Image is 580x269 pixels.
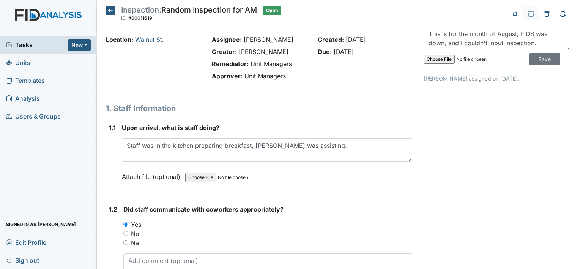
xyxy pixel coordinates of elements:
label: 1.1 [109,123,116,132]
a: Tasks [6,40,68,49]
span: [PERSON_NAME] [244,36,293,43]
span: Upon arrival, what is staff doing? [122,124,219,131]
a: Walnut St. [135,36,164,43]
span: Sign out [6,254,39,266]
label: 1.2 [109,205,117,214]
span: [PERSON_NAME] [239,48,288,55]
label: No [131,229,139,238]
h1: 1. Staff Information [106,103,412,114]
strong: Assignee: [212,36,242,43]
div: Random Inspection for AM [121,6,257,23]
strong: Remediator: [212,60,249,68]
span: Open [263,6,281,15]
span: #00011619 [128,15,152,21]
span: Inspection: [121,5,161,14]
label: Yes [131,220,141,229]
span: Templates [6,75,45,87]
span: ID: [121,15,127,21]
strong: Creator: [212,48,237,55]
span: [DATE] [346,36,366,43]
input: Yes [123,222,128,227]
span: Units [6,57,30,69]
strong: Created: [318,36,344,43]
strong: Approver: [212,72,243,80]
input: Na [123,240,128,245]
span: Edit Profile [6,236,46,248]
label: Na [131,238,139,247]
input: No [123,231,128,236]
span: Unit Managers [251,60,292,68]
span: Unit Managers [244,72,286,80]
label: Attach file (optional) [122,168,183,181]
strong: Location: [106,36,133,43]
input: Save [529,53,560,65]
p: [PERSON_NAME] assigned on [DATE]. [424,74,571,82]
span: [DATE] [334,48,354,55]
span: Users & Groups [6,111,61,122]
span: Did staff communicate with coworkers appropriately? [123,206,284,213]
button: New [68,39,91,51]
span: Analysis [6,93,40,104]
strong: Due: [318,48,332,55]
span: Signed in as [PERSON_NAME] [6,218,76,230]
